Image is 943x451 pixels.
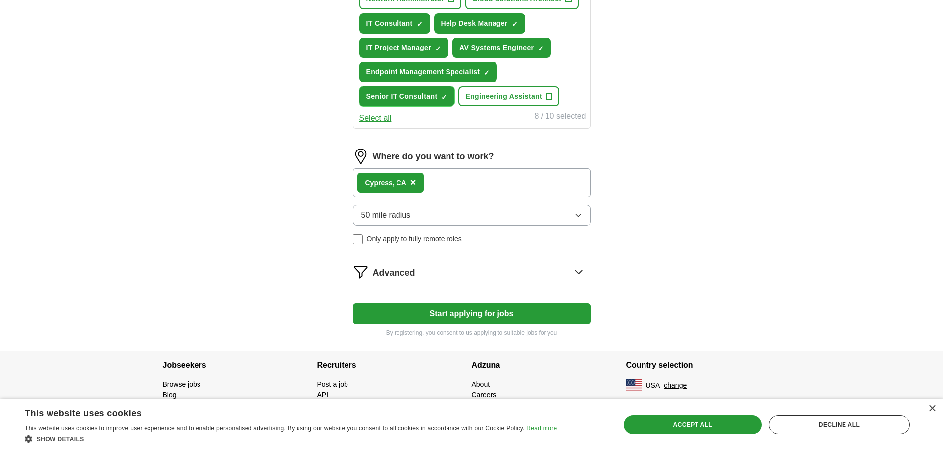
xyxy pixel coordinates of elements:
button: change [664,380,687,391]
div: A [365,178,406,188]
div: Decline all [769,415,910,434]
div: This website uses cookies [25,404,532,419]
button: Senior IT Consultant✓ [359,86,455,106]
a: Read more, opens a new window [526,425,557,432]
span: Help Desk Manager [441,18,508,29]
a: API [317,391,329,399]
a: Blog [163,391,177,399]
span: ✓ [417,20,423,28]
button: IT Project Manager✓ [359,38,449,58]
div: Close [928,405,936,413]
div: 8 / 10 selected [534,110,586,124]
button: Engineering Assistant [458,86,559,106]
span: Only apply to fully remote roles [367,234,462,244]
img: filter [353,264,369,280]
span: This website uses cookies to improve user experience and to enable personalised advertising. By u... [25,425,525,432]
span: ✓ [435,45,441,52]
button: Start applying for jobs [353,303,591,324]
span: IT Project Manager [366,43,432,53]
div: Accept all [624,415,762,434]
span: × [410,177,416,188]
button: Endpoint Management Specialist✓ [359,62,497,82]
h4: Country selection [626,351,781,379]
a: About [472,380,490,388]
span: ✓ [484,69,490,77]
a: Post a job [317,380,348,388]
button: 50 mile radius [353,205,591,226]
strong: Cypress, C [365,179,401,187]
a: Careers [472,391,496,399]
span: Advanced [373,266,415,280]
button: Help Desk Manager✓ [434,13,525,34]
button: × [410,175,416,190]
img: location.png [353,149,369,164]
div: Show details [25,434,557,444]
span: IT Consultant [366,18,413,29]
span: Endpoint Management Specialist [366,67,480,77]
p: By registering, you consent to us applying to suitable jobs for you [353,328,591,337]
span: ✓ [538,45,544,52]
label: Where do you want to work? [373,150,494,163]
input: Only apply to fully remote roles [353,234,363,244]
span: 50 mile radius [361,209,411,221]
img: US flag [626,379,642,391]
span: ✓ [512,20,518,28]
span: ✓ [441,93,447,101]
span: Senior IT Consultant [366,91,438,101]
button: AV Systems Engineer✓ [452,38,551,58]
button: IT Consultant✓ [359,13,430,34]
span: Show details [37,436,84,443]
a: Browse jobs [163,380,200,388]
span: USA [646,380,660,391]
span: AV Systems Engineer [459,43,534,53]
span: Engineering Assistant [465,91,542,101]
button: Select all [359,112,392,124]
